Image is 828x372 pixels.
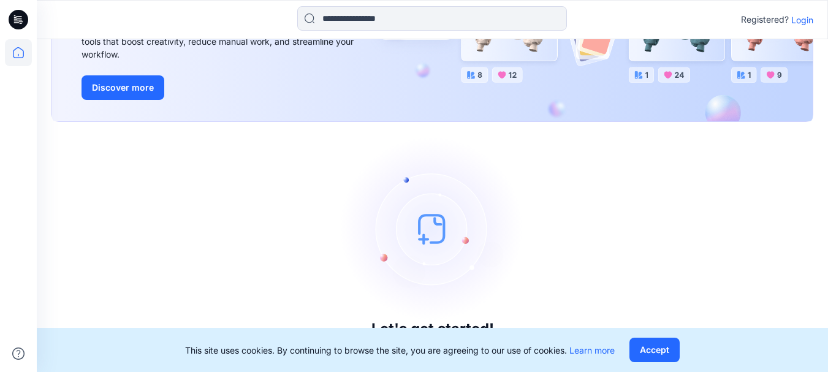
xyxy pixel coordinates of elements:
img: empty-state-image.svg [341,137,525,321]
p: Login [791,13,813,26]
div: Explore ideas faster and recolor styles at scale with AI-powered tools that boost creativity, red... [82,22,357,61]
a: Discover more [82,75,357,100]
h3: Let's get started! [371,321,494,338]
p: Registered? [741,12,789,27]
p: This site uses cookies. By continuing to browse the site, you are agreeing to our use of cookies. [185,344,615,357]
a: Learn more [569,345,615,355]
button: Discover more [82,75,164,100]
button: Accept [629,338,680,362]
